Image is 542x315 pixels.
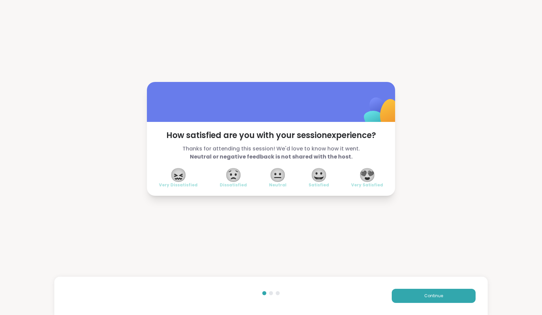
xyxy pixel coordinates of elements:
[269,182,286,188] span: Neutral
[159,182,198,188] span: Very Dissatisfied
[424,293,443,299] span: Continue
[225,169,242,181] span: 😟
[311,169,327,181] span: 😀
[220,182,247,188] span: Dissatisfied
[159,130,383,141] span: How satisfied are you with your session experience?
[190,153,353,161] b: Neutral or negative feedback is not shared with the host.
[359,169,376,181] span: 😍
[159,145,383,161] span: Thanks for attending this session! We'd love to know how it went.
[170,169,187,181] span: 😖
[351,182,383,188] span: Very Satisfied
[348,80,415,147] img: ShareWell Logomark
[269,169,286,181] span: 😐
[309,182,329,188] span: Satisfied
[392,289,476,303] button: Continue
